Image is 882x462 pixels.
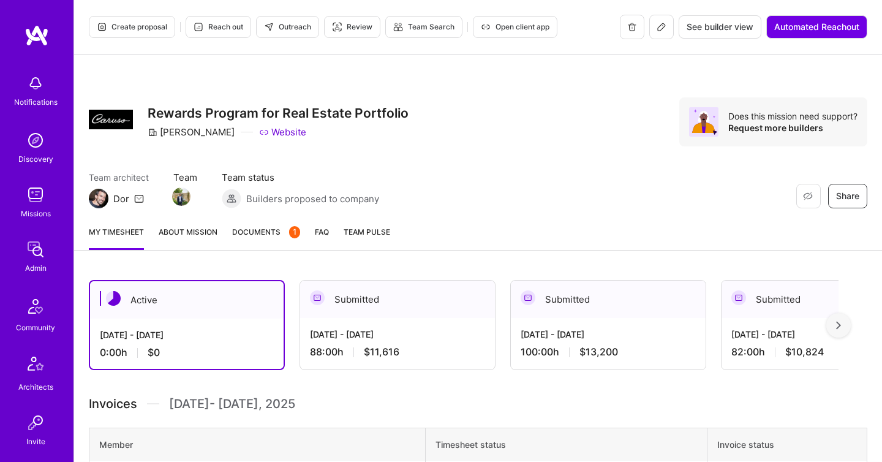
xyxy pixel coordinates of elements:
img: Community [21,292,50,321]
div: [PERSON_NAME] [148,126,235,138]
th: Invoice status [707,428,867,461]
span: Team status [222,171,379,184]
img: Avatar [689,107,718,137]
button: Outreach [256,16,319,38]
span: Team Search [393,21,454,32]
i: icon CompanyGray [148,127,157,137]
button: Create proposal [89,16,175,38]
img: admin teamwork [23,237,48,262]
div: Submitted [300,281,495,318]
img: Team Architect [89,189,108,208]
a: Team Member Avatar [173,186,189,207]
div: 0:00 h [100,346,274,359]
a: Website [259,126,306,138]
div: Submitted [511,281,706,318]
img: Submitted [310,290,325,305]
span: Open client app [481,21,549,32]
img: Active [106,291,121,306]
div: Invite [26,435,45,448]
span: Create proposal [97,21,167,32]
span: $11,616 [364,346,399,358]
div: [DATE] - [DATE] [310,328,485,341]
button: Team Search [385,16,462,38]
div: Request more builders [728,122,858,134]
div: Community [16,321,55,334]
a: Documents1 [232,225,300,250]
div: [DATE] - [DATE] [521,328,696,341]
div: Does this mission need support? [728,110,858,122]
span: See builder view [687,21,753,33]
img: Architects [21,351,50,381]
span: Reach out [194,21,243,32]
span: Builders proposed to company [246,192,379,205]
span: Invoices [89,395,137,413]
div: [DATE] - [DATE] [100,328,274,341]
th: Timesheet status [426,428,707,461]
img: Submitted [521,290,535,305]
a: Team Pulse [344,225,390,250]
span: Team Pulse [344,227,390,237]
i: icon EyeClosed [803,191,813,201]
div: Active [90,281,284,319]
img: Submitted [731,290,746,305]
span: Documents [232,225,300,238]
span: Outreach [264,21,311,32]
div: Notifications [14,96,58,108]
i: icon Mail [134,194,144,203]
img: bell [23,71,48,96]
span: $0 [148,346,160,359]
div: Architects [18,381,53,393]
div: Admin [25,262,47,275]
i: icon Targeter [332,22,342,32]
span: [DATE] - [DATE] , 2025 [169,395,295,413]
span: $10,824 [785,346,824,358]
span: Team [173,171,197,184]
img: discovery [23,128,48,153]
span: Review [332,21,372,32]
a: About Mission [159,225,217,250]
img: Invite [23,411,48,435]
a: FAQ [315,225,329,250]
span: $13,200 [579,346,618,358]
button: See builder view [679,15,761,39]
button: Reach out [186,16,251,38]
img: right [836,321,841,330]
div: 1 [289,226,300,238]
span: Team architect [89,171,149,184]
h3: Rewards Program for Real Estate Portfolio [148,105,409,121]
th: Member [89,428,426,461]
div: Missions [21,207,51,220]
img: Builders proposed to company [222,189,241,208]
i: icon Proposal [97,22,107,32]
img: logo [24,25,49,47]
img: Company Logo [89,110,133,129]
div: Discovery [18,153,53,165]
button: Share [828,184,867,208]
img: Team Member Avatar [172,187,190,206]
button: Open client app [473,16,557,38]
span: Automated Reachout [774,21,859,33]
span: Share [836,190,859,202]
img: Divider [147,395,159,413]
a: My timesheet [89,225,144,250]
div: Dor [113,192,129,205]
div: 100:00 h [521,346,696,358]
button: Review [324,16,380,38]
img: teamwork [23,183,48,207]
div: 88:00 h [310,346,485,358]
button: Automated Reachout [766,15,867,39]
